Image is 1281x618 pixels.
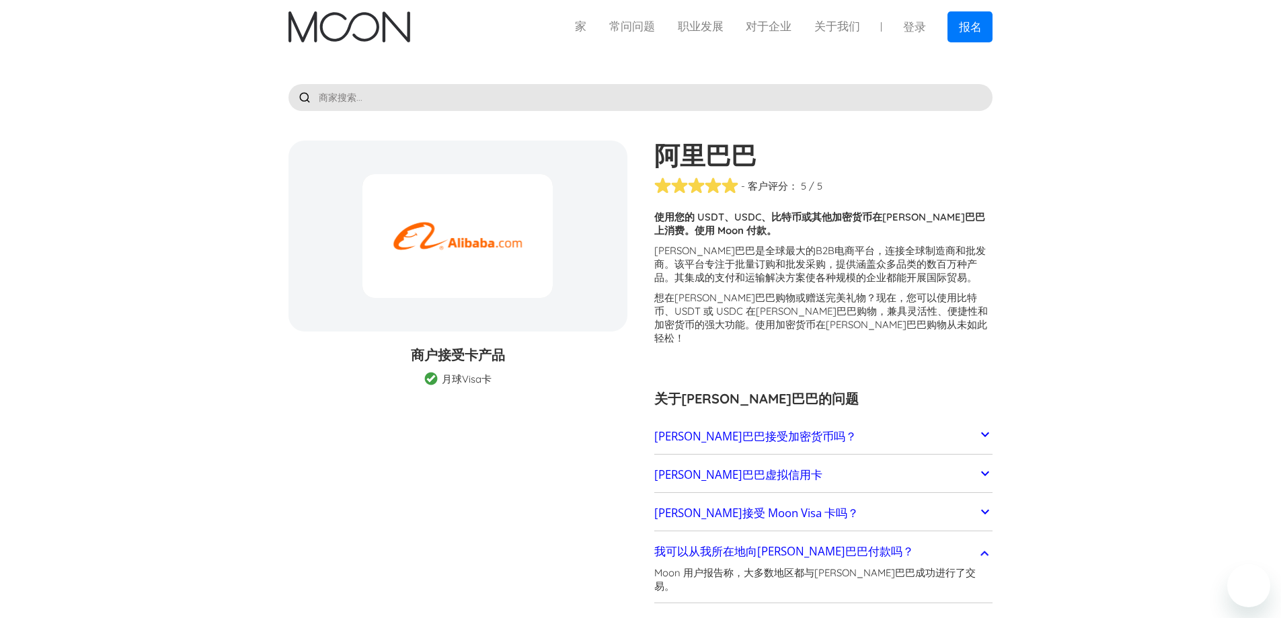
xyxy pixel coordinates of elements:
font: 阿里巴巴 [654,139,756,171]
font: 商户接受 [411,346,465,363]
font: [PERSON_NAME]巴巴是全球最大的B2B电商平台，连接全球制造商和批发商。该平台专注于批量订购和批发采购，提供涵盖众多品类的数百万种产品。其集成的支付和运输解决方案使各种规模的企业都能开... [654,244,986,284]
font: 登录 [903,20,926,34]
a: [PERSON_NAME]巴巴接受加密货币吗？ [654,422,993,451]
a: [PERSON_NAME]接受 Moon Visa 卡吗？ [654,499,993,527]
a: 职业发展 [666,18,735,35]
font: 常问问题 [609,20,655,33]
font: 对于企业 [746,20,791,33]
font: [PERSON_NAME]巴巴接受加密货币吗？ [654,428,857,444]
a: 对于企业 [734,18,803,35]
font: ？现在，您可以使用比特币、USDT 或 USDC 在[PERSON_NAME]巴巴购物，兼具灵活性、便捷性和加密货币的强大功能。使用加密货币在[PERSON_NAME]巴巴购物从未如此轻松！ [654,291,988,344]
font: 月球Visa卡 [442,373,492,385]
font: [PERSON_NAME]巴巴虚拟信用卡 [654,467,822,482]
font: 关于我们 [814,20,860,33]
a: 登录 [892,12,937,42]
font: / 5 [809,180,822,192]
a: 关于我们 [803,18,871,35]
a: 家 [564,18,598,35]
font: 我可以从我所在地向[PERSON_NAME]巴巴付款吗？ [654,543,914,559]
a: 家 [288,11,410,42]
iframe: 启动消息传送窗口的按钮 [1227,564,1270,607]
font: 卡产品 [465,346,505,363]
font: 家 [575,20,586,33]
font: [PERSON_NAME]接受 Moon Visa 卡吗？ [654,505,859,520]
a: 我可以从我所在地向[PERSON_NAME]巴巴付款吗？ [654,538,993,566]
input: 商家搜索... [288,84,993,111]
font: 职业发展 [678,20,724,33]
a: 报名 [947,11,993,42]
font: Moon 用户报告称，大多数地区都与[PERSON_NAME]巴巴成功进行了交易。 [654,566,976,592]
font: 或赠送完美礼物 [795,291,866,304]
a: [PERSON_NAME]巴巴虚拟信用卡 [654,461,993,489]
img: 月亮标志 [288,11,410,42]
font: 报名 [959,20,982,34]
font: 关于[PERSON_NAME]巴巴的问题 [654,390,859,407]
font: - 客户评分： [741,180,798,192]
font: 想在[PERSON_NAME]巴巴购物 [654,291,795,304]
a: 常问问题 [598,18,666,35]
font: 使用您的 USDT、USDC、比特币或其他加密货币在[PERSON_NAME]巴巴上消费。 [654,210,985,237]
font: 5 [801,180,806,192]
font: 使用 Moon 付款。 [695,224,777,237]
